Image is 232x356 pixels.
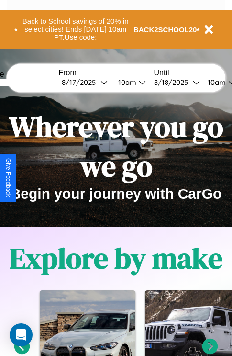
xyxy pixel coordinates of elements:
[10,238,222,278] h1: Explore by make
[154,78,193,87] div: 8 / 18 / 2025
[203,78,228,87] div: 10am
[10,323,33,346] div: Open Intercom Messenger
[110,77,149,87] button: 10am
[62,78,100,87] div: 8 / 17 / 2025
[113,78,139,87] div: 10am
[133,25,197,34] b: BACK2SCHOOL20
[18,14,133,44] button: Back to School savings of 20% in select cities! Ends [DATE] 10am PT.Use code:
[59,77,110,87] button: 8/17/2025
[59,69,149,77] label: From
[5,158,11,197] div: Give Feedback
